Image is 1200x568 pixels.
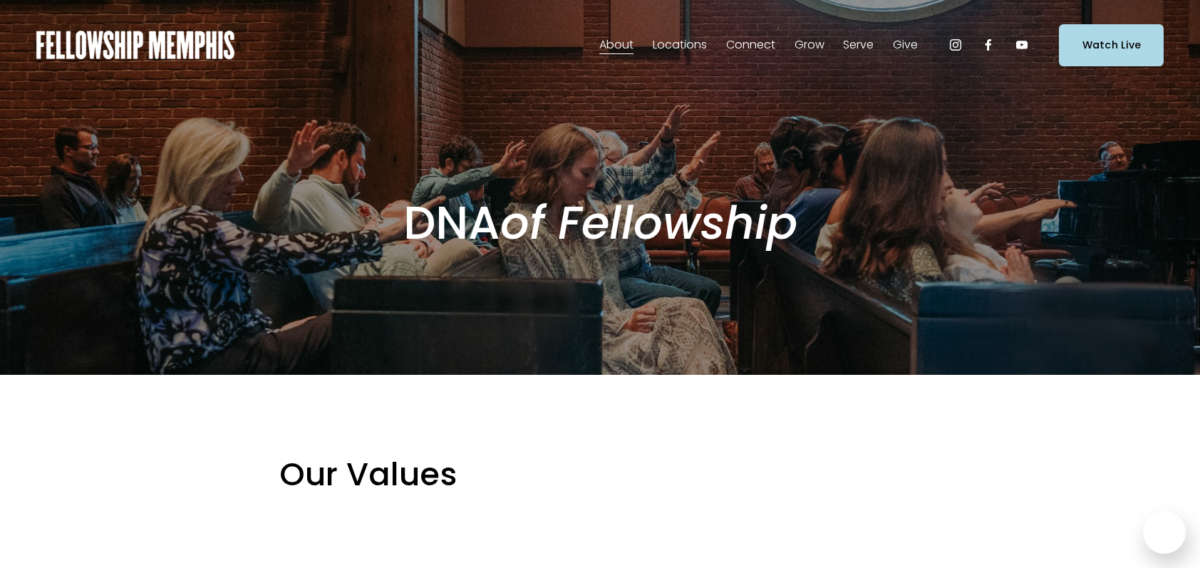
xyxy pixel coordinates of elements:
a: folder dropdown [893,33,918,56]
span: Grow [795,35,824,56]
a: Instagram [948,38,963,52]
span: Locations [653,35,707,56]
a: folder dropdown [653,33,707,56]
span: About [599,35,633,56]
a: folder dropdown [843,33,874,56]
a: folder dropdown [599,33,633,56]
span: Connect [726,35,775,56]
a: YouTube [1015,38,1029,52]
span: Give [893,35,918,56]
a: folder dropdown [726,33,775,56]
em: of Fellowship [500,191,797,254]
img: Fellowship Memphis [36,31,235,59]
h2: Our Values [279,454,921,495]
a: Facebook [981,38,995,52]
a: folder dropdown [795,33,824,56]
span: Serve [843,35,874,56]
h1: DNA [279,195,921,252]
a: Watch Live [1059,24,1164,66]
